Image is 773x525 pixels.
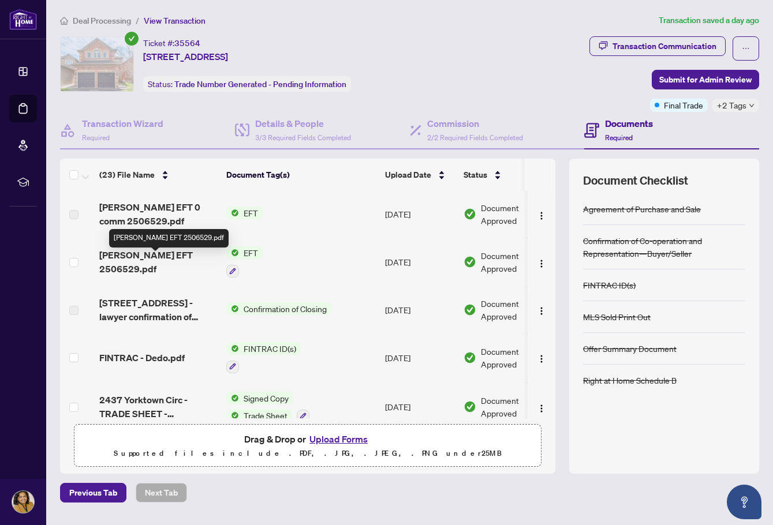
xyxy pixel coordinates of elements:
[136,14,139,27] li: /
[82,117,163,130] h4: Transaction Wizard
[95,159,222,191] th: (23) File Name
[239,409,292,422] span: Trade Sheet
[82,133,110,142] span: Required
[380,237,459,287] td: [DATE]
[481,249,552,275] span: Document Approved
[717,99,746,112] span: +2 Tags
[9,9,37,30] img: logo
[226,207,263,219] button: Status IconEFT
[481,201,552,227] span: Document Approved
[532,253,551,271] button: Logo
[239,302,331,315] span: Confirmation of Closing
[239,246,263,259] span: EFT
[109,229,229,247] div: [PERSON_NAME] EFT 2506529.pdf
[583,310,651,323] div: MLS Sold Print Out
[537,306,546,316] img: Logo
[380,287,459,333] td: [DATE]
[652,70,759,89] button: Submit for Admin Review
[385,168,431,181] span: Upload Date
[60,483,126,502] button: Previous Tab
[464,208,476,220] img: Document Status
[239,392,293,404] span: Signed Copy
[255,133,351,142] span: 3/3 Required Fields Completed
[143,50,228,63] span: [STREET_ADDRESS]
[380,159,459,191] th: Upload Date
[60,17,68,25] span: home
[481,345,552,370] span: Document Approved
[380,191,459,237] td: [DATE]
[583,202,701,215] div: Agreement of Purchase and Sale
[583,374,677,387] div: Right at Home Schedule B
[589,36,726,56] button: Transaction Communication
[81,447,534,460] p: Supported files include .PDF, .JPG, .JPEG, .PNG under 25 MB
[464,400,476,413] img: Document Status
[532,348,551,367] button: Logo
[226,246,263,277] button: Status IconEFT
[74,425,541,467] span: Drag & Drop orUpload FormsSupported files include .PDF, .JPG, .JPEG, .PNG under25MB
[537,404,546,413] img: Logo
[532,205,551,223] button: Logo
[583,172,688,189] span: Document Checklist
[226,246,239,259] img: Status Icon
[226,302,331,315] button: Status IconConfirmation of Closing
[583,342,677,355] div: Offer Summary Document
[537,211,546,220] img: Logo
[125,32,139,46] span: check-circle
[226,342,301,373] button: Status IconFINTRAC ID(s)
[481,394,552,419] span: Document Approved
[99,296,217,324] span: [STREET_ADDRESS] - lawyer confirmation of closing.pdf
[481,297,552,322] span: Document Approved
[73,16,131,26] span: Deal Processing
[226,207,239,219] img: Status Icon
[226,409,239,422] img: Status Icon
[537,259,546,268] img: Logo
[380,382,459,432] td: [DATE]
[306,432,371,447] button: Upload Forms
[459,159,557,191] th: Status
[143,36,200,50] div: Ticket #:
[464,256,476,268] img: Document Status
[226,342,239,355] img: Status Icon
[742,44,750,52] span: ellipsis
[659,14,759,27] article: Transaction saved a day ago
[226,392,239,404] img: Status Icon
[69,483,117,502] span: Previous Tab
[12,491,34,513] img: Profile Icon
[244,432,371,447] span: Drag & Drop or
[537,354,546,363] img: Logo
[144,16,206,26] span: View Transaction
[464,168,487,181] span: Status
[532,301,551,319] button: Logo
[464,303,476,316] img: Document Status
[727,485,761,519] button: Open asap
[226,302,239,315] img: Status Icon
[99,393,217,421] span: 2437 Yorktown Circ - TRADE SHEET - [PERSON_NAME] TO REVIEW 1.pdf
[664,99,703,111] span: Final Trade
[99,248,217,276] span: [PERSON_NAME] EFT 2506529.pdf
[583,279,636,291] div: FINTRAC ID(s)
[99,168,155,181] span: (23) File Name
[99,351,185,365] span: FINTRAC - Dedo.pdf
[749,103,755,108] span: down
[427,117,523,130] h4: Commission
[605,117,653,130] h4: Documents
[583,234,745,260] div: Confirmation of Co-operation and Representation—Buyer/Seller
[659,70,752,89] span: Submit for Admin Review
[380,333,459,382] td: [DATE]
[143,76,351,92] div: Status:
[226,392,309,423] button: Status IconSigned CopyStatus IconTrade Sheet
[427,133,523,142] span: 2/2 Required Fields Completed
[174,38,200,48] span: 35564
[222,159,380,191] th: Document Tag(s)
[174,79,346,89] span: Trade Number Generated - Pending Information
[61,37,133,91] img: IMG-W12103051_1.jpg
[532,397,551,416] button: Logo
[605,133,633,142] span: Required
[613,37,716,55] div: Transaction Communication
[464,351,476,364] img: Document Status
[239,207,263,219] span: EFT
[239,342,301,355] span: FINTRAC ID(s)
[99,200,217,228] span: [PERSON_NAME] EFT 0 comm 2506529.pdf
[255,117,351,130] h4: Details & People
[136,483,187,502] button: Next Tab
